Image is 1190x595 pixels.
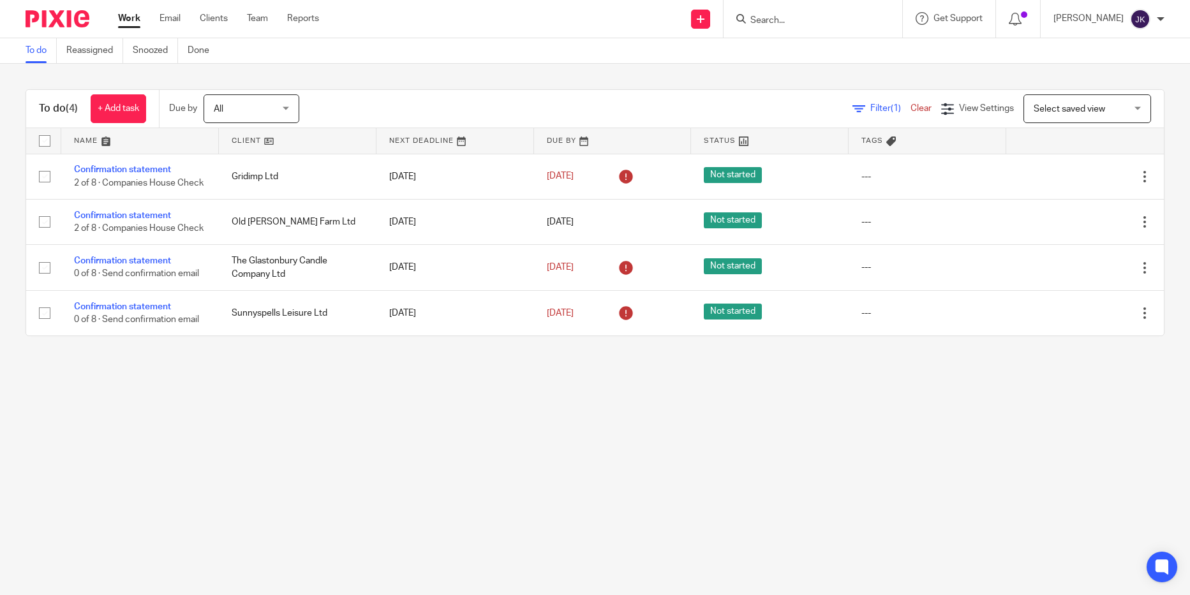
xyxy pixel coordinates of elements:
td: Old [PERSON_NAME] Farm Ltd [219,199,376,244]
span: View Settings [959,104,1014,113]
span: (4) [66,103,78,114]
td: The Glastonbury Candle Company Ltd [219,245,376,290]
p: [PERSON_NAME] [1053,12,1124,25]
span: Tags [861,137,883,144]
td: [DATE] [376,199,534,244]
img: Pixie [26,10,89,27]
span: Get Support [933,14,983,23]
a: Confirmation statement [74,302,171,311]
img: svg%3E [1130,9,1150,29]
a: Confirmation statement [74,211,171,220]
input: Search [749,15,864,27]
h1: To do [39,102,78,115]
a: Reassigned [66,38,123,63]
div: --- [861,261,993,274]
a: Confirmation statement [74,256,171,265]
span: 2 of 8 · Companies House Check [74,224,204,233]
a: Team [247,12,268,25]
span: 2 of 8 · Companies House Check [74,179,204,187]
a: Email [160,12,181,25]
span: [DATE] [547,172,574,181]
span: [DATE] [547,217,574,226]
td: Sunnyspells Leisure Ltd [219,290,376,335]
td: [DATE] [376,154,534,199]
span: Not started [704,167,762,183]
p: Due by [169,102,197,115]
a: Work [118,12,140,25]
div: --- [861,307,993,320]
span: (1) [891,104,901,113]
span: Not started [704,258,762,274]
td: Gridimp Ltd [219,154,376,199]
a: Done [188,38,219,63]
span: All [214,105,223,114]
span: Not started [704,212,762,228]
span: Filter [870,104,911,113]
a: Snoozed [133,38,178,63]
div: --- [861,170,993,183]
span: Not started [704,304,762,320]
td: [DATE] [376,245,534,290]
a: Clients [200,12,228,25]
td: [DATE] [376,290,534,335]
a: Clear [911,104,932,113]
a: Reports [287,12,319,25]
span: Select saved view [1034,105,1105,114]
div: --- [861,216,993,228]
span: 0 of 8 · Send confirmation email [74,315,199,324]
a: To do [26,38,57,63]
span: 0 of 8 · Send confirmation email [74,270,199,279]
span: [DATE] [547,309,574,318]
a: Confirmation statement [74,165,171,174]
span: [DATE] [547,263,574,272]
a: + Add task [91,94,146,123]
